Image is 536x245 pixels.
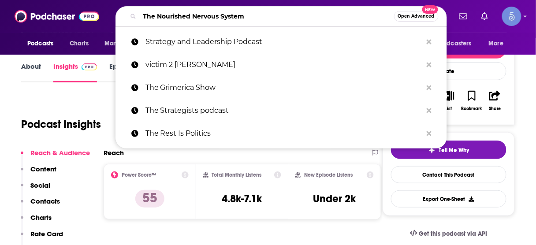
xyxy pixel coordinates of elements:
[21,35,65,52] button: open menu
[30,213,52,222] p: Charts
[21,197,60,213] button: Contacts
[115,53,447,76] a: victim 2 [PERSON_NAME]
[115,6,447,26] div: Search podcasts, credits, & more...
[478,9,491,24] a: Show notifications dropdown
[403,223,495,245] a: Get this podcast via API
[21,165,56,181] button: Content
[145,122,422,145] p: The Rest Is Politics
[502,7,521,26] span: Logged in as Spiral5-G1
[145,53,422,76] p: victim 2 victor
[30,148,90,157] p: Reach & Audience
[445,106,452,111] div: List
[122,172,156,178] h2: Power Score™
[428,147,435,154] img: tell me why sparkle
[145,30,422,53] p: Strategy and Leadership Podcast
[439,147,469,154] span: Tell Me Why
[15,8,99,25] img: Podchaser - Follow, Share and Rate Podcasts
[135,190,164,208] p: 55
[145,76,422,99] p: The Grimerica Show
[422,5,438,14] span: New
[460,85,483,117] button: Bookmark
[489,106,501,111] div: Share
[104,148,124,157] h2: Reach
[304,172,353,178] h2: New Episode Listens
[21,213,52,230] button: Charts
[391,190,506,208] button: Export One-Sheet
[429,37,472,50] span: For Podcasters
[419,230,488,238] span: Get this podcast via API
[483,35,515,52] button: open menu
[115,76,447,99] a: The Grimerica Show
[484,85,506,117] button: Share
[502,7,521,26] img: User Profile
[391,141,506,159] button: tell me why sparkleTell Me Why
[21,118,101,131] h1: Podcast Insights
[21,181,50,197] button: Social
[222,192,262,205] h3: 4.8k-7.1k
[115,122,447,145] a: The Rest Is Politics
[98,35,147,52] button: open menu
[30,181,50,189] p: Social
[456,9,471,24] a: Show notifications dropdown
[27,37,53,50] span: Podcasts
[145,99,422,122] p: The Strategists podcast
[437,85,460,117] button: List
[70,37,89,50] span: Charts
[140,9,394,23] input: Search podcasts, credits, & more...
[82,63,97,71] img: Podchaser Pro
[53,62,97,82] a: InsightsPodchaser Pro
[104,37,136,50] span: Monitoring
[115,30,447,53] a: Strategy and Leadership Podcast
[21,62,41,82] a: About
[502,7,521,26] button: Show profile menu
[489,37,504,50] span: More
[21,148,90,165] button: Reach & Audience
[30,230,63,238] p: Rate Card
[109,62,153,82] a: Episodes339
[391,166,506,183] a: Contact This Podcast
[64,35,94,52] a: Charts
[30,197,60,205] p: Contacts
[115,99,447,122] a: The Strategists podcast
[424,35,484,52] button: open menu
[394,11,439,22] button: Open AdvancedNew
[462,106,482,111] div: Bookmark
[398,14,435,19] span: Open Advanced
[212,172,262,178] h2: Total Monthly Listens
[313,192,356,205] h3: Under 2k
[391,62,506,80] div: Rate
[30,165,56,173] p: Content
